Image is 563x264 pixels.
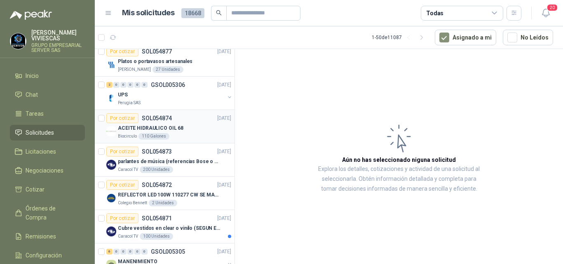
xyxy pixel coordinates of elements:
a: Solicitudes [10,125,85,140]
p: Cubre vestidos en clear o vinilo (SEGUN ESPECIFICACIONES DEL ADJUNTO) [118,224,221,232]
div: 0 [120,249,127,255]
a: Licitaciones [10,144,85,159]
img: Company Logo [106,160,116,170]
p: [DATE] [217,248,231,256]
p: [DATE] [217,148,231,156]
p: SOL054874 [142,115,172,121]
div: 0 [127,249,134,255]
div: 0 [127,82,134,88]
a: Por cotizarSOL054871[DATE] Company LogoCubre vestidos en clear o vinilo (SEGUN ESPECIFICACIONES D... [95,210,235,243]
a: Inicio [10,68,85,84]
span: Tareas [26,109,44,118]
div: Por cotizar [106,113,138,123]
a: Por cotizarSOL054872[DATE] Company LogoREFLECTOR LED 100W 110277 CW SE MARCA: PILA BY PHILIPSCole... [95,177,235,210]
span: search [216,10,222,16]
a: Por cotizarSOL054873[DATE] Company Logoparlantes de música (referencias Bose o Alexa) CON MARCACI... [95,143,235,177]
a: 2 0 0 0 0 0 GSOL005306[DATE] Company LogoUPSPerugia SAS [106,80,233,106]
span: Órdenes de Compra [26,204,77,222]
img: Company Logo [106,93,116,103]
div: Todas [426,9,443,18]
p: [DATE] [217,114,231,122]
p: GSOL005305 [151,249,185,255]
p: Caracol TV [118,233,138,240]
img: Company Logo [106,193,116,203]
div: 100 Unidades [140,233,173,240]
p: Colegio Bennett [118,200,147,206]
div: 0 [134,82,141,88]
p: [DATE] [217,181,231,189]
span: Remisiones [26,232,56,241]
img: Company Logo [106,60,116,70]
p: Perugia SAS [118,100,141,106]
p: Caracol TV [118,166,138,173]
span: Negociaciones [26,166,63,175]
p: GRUPO EMPRESARIAL SERVER SAS [31,43,85,53]
a: Por cotizarSOL054874[DATE] Company LogoACEITE HIDRAULICO OIL 68Biocirculo110 Galones [95,110,235,143]
img: Company Logo [106,126,116,136]
p: [DATE] [217,48,231,56]
p: UPS [118,91,128,99]
a: Cotizar [10,182,85,197]
div: 0 [113,249,120,255]
p: Biocirculo [118,133,137,140]
p: SOL054872 [142,182,172,188]
a: Configuración [10,248,85,263]
a: Por cotizarSOL054877[DATE] Company LogoPlatos o portavasos artesanales[PERSON_NAME]27 Unidades [95,43,235,77]
img: Logo peakr [10,10,52,20]
p: Explora los detalles, cotizaciones y actividad de una solicitud al seleccionarla. Obtén informaci... [317,164,481,194]
img: Company Logo [106,227,116,236]
p: [PERSON_NAME] [118,66,151,73]
h1: Mis solicitudes [122,7,175,19]
p: [DATE] [217,215,231,222]
span: 20 [547,4,558,12]
div: Por cotizar [106,147,138,157]
p: [DATE] [217,81,231,89]
span: Inicio [26,71,39,80]
div: 0 [134,249,141,255]
div: 1 - 50 de 11087 [372,31,428,44]
button: Asignado a mi [435,30,496,45]
div: 0 [141,249,148,255]
button: No Leídos [503,30,553,45]
span: Chat [26,90,38,99]
a: Chat [10,87,85,103]
div: 27 Unidades [152,66,183,73]
span: 18668 [181,8,204,18]
a: Remisiones [10,229,85,244]
p: REFLECTOR LED 100W 110277 CW SE MARCA: PILA BY PHILIPS [118,191,221,199]
a: Tareas [10,106,85,121]
div: 0 [141,82,148,88]
p: SOL054871 [142,215,172,221]
div: Por cotizar [106,47,138,56]
div: 2 [106,82,113,88]
p: [PERSON_NAME] VIVIESCAS [31,30,85,41]
p: SOL054873 [142,149,172,154]
a: Negociaciones [10,163,85,178]
div: Por cotizar [106,213,138,223]
div: 6 [106,249,113,255]
img: Company Logo [10,33,26,49]
div: 200 Unidades [140,166,173,173]
div: 110 Galones [138,133,169,140]
p: SOL054877 [142,49,172,54]
span: Configuración [26,251,62,260]
span: Licitaciones [26,147,56,156]
p: parlantes de música (referencias Bose o Alexa) CON MARCACION 1 LOGO (Mas datos en el adjunto) [118,158,221,166]
a: Órdenes de Compra [10,201,85,225]
span: Solicitudes [26,128,54,137]
p: ACEITE HIDRAULICO OIL 68 [118,124,183,132]
button: 20 [538,6,553,21]
div: Por cotizar [106,180,138,190]
div: 0 [113,82,120,88]
span: Cotizar [26,185,45,194]
p: Platos o portavasos artesanales [118,58,192,65]
p: GSOL005306 [151,82,185,88]
div: 2 Unidades [149,200,177,206]
h3: Aún no has seleccionado niguna solicitud [342,155,456,164]
div: 0 [120,82,127,88]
